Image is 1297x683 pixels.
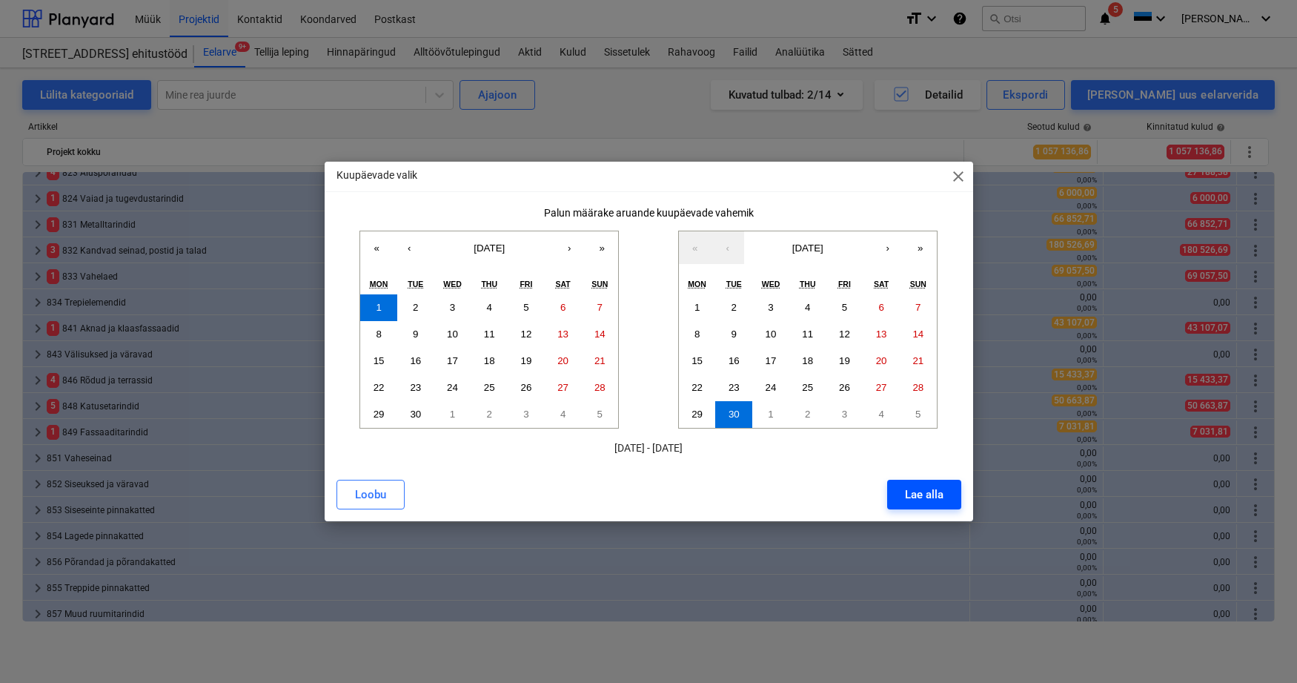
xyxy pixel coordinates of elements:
abbr: October 1, 2025 [768,409,773,420]
abbr: September 28, 2025 [912,382,923,393]
abbr: October 5, 2025 [915,409,920,420]
abbr: September 3, 2025 [450,302,455,313]
abbr: September 19, 2025 [521,355,532,366]
abbr: Tuesday [726,280,742,288]
abbr: September 23, 2025 [729,382,740,393]
abbr: September 15, 2025 [691,355,703,366]
button: September 19, 2025 [508,348,545,375]
abbr: September 17, 2025 [447,355,458,366]
button: September 23, 2025 [397,375,434,401]
abbr: Sunday [591,280,608,288]
abbr: September 11, 2025 [802,329,813,340]
abbr: October 3, 2025 [523,409,528,420]
button: September 14, 2025 [581,321,618,348]
button: September 30, 2025 [397,401,434,428]
button: September 1, 2025 [679,294,716,321]
abbr: Tuesday [408,280,423,288]
abbr: Monday [688,280,706,288]
p: Kuupäevade valik [336,168,417,183]
button: September 2, 2025 [715,294,752,321]
button: « [679,231,711,264]
abbr: September 18, 2025 [484,355,495,366]
button: September 17, 2025 [434,348,471,375]
abbr: September 27, 2025 [557,382,568,393]
abbr: September 30, 2025 [410,409,421,420]
button: September 19, 2025 [826,348,863,375]
button: September 20, 2025 [545,348,582,375]
button: September 18, 2025 [789,348,826,375]
button: September 5, 2025 [508,294,545,321]
abbr: September 5, 2025 [523,302,528,313]
button: September 26, 2025 [826,375,863,401]
button: September 10, 2025 [434,321,471,348]
abbr: September 23, 2025 [410,382,421,393]
p: [DATE] - [DATE] [336,441,961,456]
button: September 24, 2025 [752,375,789,401]
abbr: September 9, 2025 [413,329,418,340]
abbr: September 8, 2025 [694,329,700,340]
button: October 2, 2025 [789,401,826,428]
abbr: September 12, 2025 [839,329,850,340]
button: September 26, 2025 [508,375,545,401]
button: September 13, 2025 [863,321,900,348]
button: September 6, 2025 [545,294,582,321]
div: Palun määrake aruande kuupäevade vahemik [336,207,961,219]
button: September 25, 2025 [789,375,826,401]
button: Lae alla [887,480,961,509]
abbr: September 2, 2025 [732,302,737,313]
abbr: September 16, 2025 [729,355,740,366]
button: September 8, 2025 [679,321,716,348]
button: September 23, 2025 [715,375,752,401]
button: September 21, 2025 [581,348,618,375]
button: September 9, 2025 [397,321,434,348]
button: [DATE] [425,231,553,264]
abbr: September 10, 2025 [766,329,777,340]
abbr: September 27, 2025 [876,382,887,393]
button: September 5, 2025 [826,294,863,321]
abbr: October 4, 2025 [878,409,883,420]
abbr: September 11, 2025 [484,329,495,340]
button: October 4, 2025 [863,401,900,428]
abbr: September 29, 2025 [691,409,703,420]
span: close [949,168,967,185]
button: September 22, 2025 [679,375,716,401]
button: September 7, 2025 [581,294,618,321]
abbr: September 20, 2025 [557,355,568,366]
button: September 11, 2025 [789,321,826,348]
button: » [586,231,618,264]
button: October 5, 2025 [581,401,618,428]
abbr: September 4, 2025 [805,302,810,313]
abbr: October 5, 2025 [597,409,603,420]
abbr: October 2, 2025 [487,409,492,420]
abbr: September 14, 2025 [594,329,606,340]
abbr: September 13, 2025 [876,329,887,340]
button: « [360,231,393,264]
abbr: September 1, 2025 [694,302,700,313]
abbr: September 10, 2025 [447,329,458,340]
button: September 13, 2025 [545,321,582,348]
abbr: September 22, 2025 [374,382,385,393]
abbr: Friday [838,280,851,288]
abbr: September 6, 2025 [878,302,883,313]
abbr: September 24, 2025 [447,382,458,393]
button: September 20, 2025 [863,348,900,375]
abbr: September 5, 2025 [842,302,847,313]
button: September 28, 2025 [581,375,618,401]
button: September 7, 2025 [900,294,937,321]
abbr: Saturday [556,280,571,288]
abbr: September 21, 2025 [912,355,923,366]
button: September 11, 2025 [471,321,508,348]
abbr: Saturday [874,280,889,288]
abbr: October 2, 2025 [805,409,810,420]
button: › [553,231,586,264]
button: October 2, 2025 [471,401,508,428]
abbr: September 29, 2025 [374,409,385,420]
button: October 1, 2025 [752,401,789,428]
button: › [872,231,904,264]
abbr: September 1, 2025 [376,302,381,313]
abbr: September 26, 2025 [839,382,850,393]
abbr: September 6, 2025 [560,302,565,313]
abbr: Friday [520,280,532,288]
button: September 25, 2025 [471,375,508,401]
button: September 22, 2025 [360,375,397,401]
